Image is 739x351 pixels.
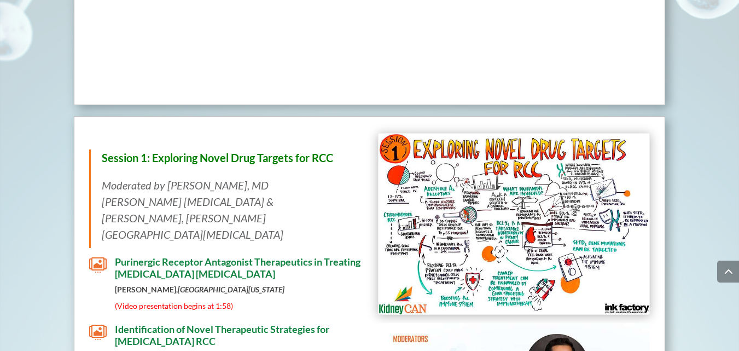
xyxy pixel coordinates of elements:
[115,301,233,310] span: (Video presentation begins at 1:58)
[89,324,107,341] span: 
[115,323,329,347] span: Identification of Novel Therapeutic Strategies for [MEDICAL_DATA] RCC
[102,151,333,164] strong: Session 1: Exploring Novel Drug Targets for RCC
[379,134,649,314] img: KidneyCan_Session 1 - Ink Factory _Web
[102,179,283,241] em: Moderated by [PERSON_NAME], MD [PERSON_NAME] [MEDICAL_DATA] & [PERSON_NAME], [PERSON_NAME][GEOGRA...
[178,285,284,294] em: [GEOGRAPHIC_DATA][US_STATE]
[115,256,360,280] span: Purinergic Receptor Antagonist Therapeutics in Treating [MEDICAL_DATA] [MEDICAL_DATA]
[115,285,284,294] strong: [PERSON_NAME],
[89,256,107,274] span: 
